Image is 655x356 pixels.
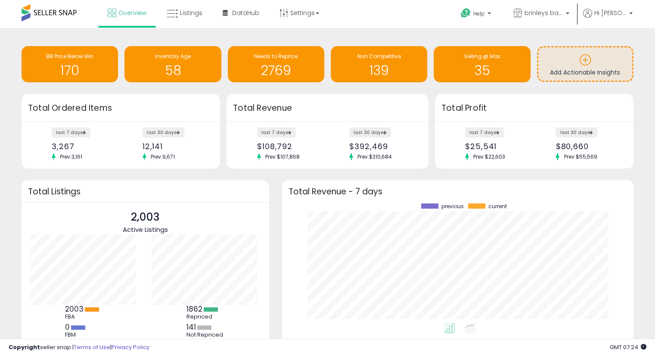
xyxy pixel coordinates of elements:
span: current [488,203,507,209]
span: Listings [180,9,202,17]
span: Prev: $55,569 [559,153,601,160]
div: seller snap | | [9,344,149,352]
a: Privacy Policy [112,343,149,351]
span: Add Actionable Insights [550,68,620,77]
div: FBA [65,313,104,320]
div: FBM [65,331,104,338]
h1: 35 [438,63,526,78]
a: Needs to Reprice 2769 [228,46,324,82]
span: brinleys bargains [525,9,563,17]
span: Prev: $107,868 [261,153,304,160]
h3: Total Revenue [233,102,422,114]
span: Prev: $310,684 [353,153,396,160]
a: Hi [PERSON_NAME] [583,9,633,28]
div: $25,541 [465,142,528,151]
h3: Total Profit [441,102,627,114]
p: 2,003 [123,209,168,225]
a: Non Competitive 139 [331,46,427,82]
div: 12,141 [143,142,205,151]
div: $108,792 [257,142,321,151]
h3: Total Listings [28,188,263,195]
div: Not Repriced [186,331,225,338]
span: Non Competitive [357,53,401,60]
div: Repriced [186,313,225,320]
b: 2003 [65,304,84,314]
span: DataHub [232,9,259,17]
span: Overview [118,9,146,17]
a: BB Price Below Min 170 [22,46,118,82]
label: last 30 days [143,128,184,137]
a: Help [454,1,500,28]
a: Add Actionable Insights [538,47,632,81]
span: Inventory Age [155,53,191,60]
div: $392,469 [349,142,413,151]
h1: 170 [26,63,114,78]
span: Prev: 9,671 [146,153,179,160]
span: Prev: $22,603 [469,153,509,160]
a: Inventory Age 58 [124,46,221,82]
h1: 139 [335,63,423,78]
h1: 58 [129,63,217,78]
div: $80,660 [556,142,618,151]
label: last 30 days [349,128,391,137]
h1: 2769 [232,63,320,78]
i: Get Help [460,8,471,19]
span: Active Listings [123,225,168,234]
b: 0 [65,322,70,332]
label: last 7 days [52,128,90,137]
span: Needs to Reprice [254,53,298,60]
span: BB Price Below Min [46,53,93,60]
h3: Total Ordered Items [28,102,214,114]
h3: Total Revenue - 7 days [289,188,627,195]
span: Help [473,10,485,17]
span: Selling @ Max [464,53,500,60]
label: last 7 days [257,128,296,137]
a: Terms of Use [74,343,110,351]
span: previous [441,203,464,209]
b: 141 [186,322,196,332]
span: 2025-09-11 07:24 GMT [610,343,646,351]
span: Hi [PERSON_NAME] [594,9,627,17]
span: Prev: 3,161 [56,153,87,160]
label: last 7 days [465,128,504,137]
div: 3,267 [52,142,114,151]
a: Selling @ Max 35 [434,46,530,82]
strong: Copyright [9,343,40,351]
label: last 30 days [556,128,597,137]
b: 1862 [186,304,202,314]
